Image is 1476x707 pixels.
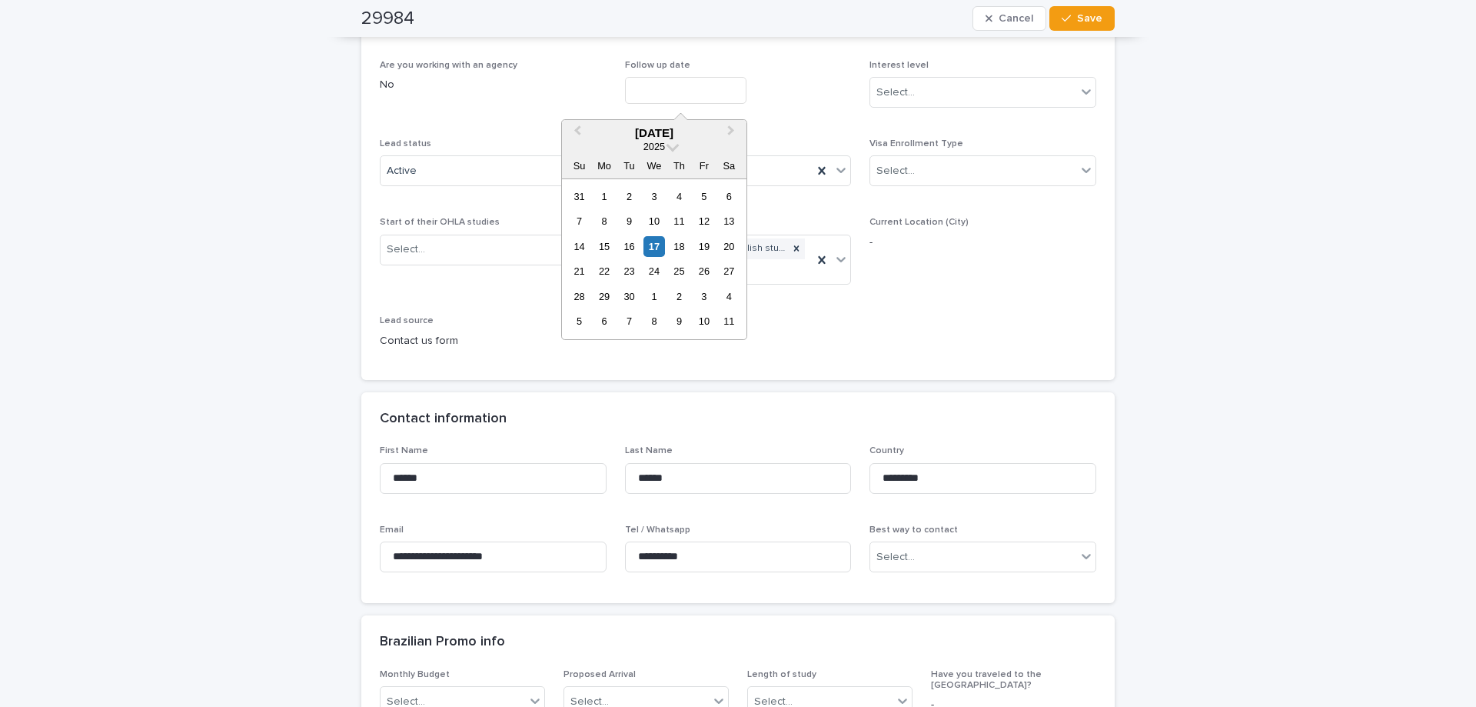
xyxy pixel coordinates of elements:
span: 2025 [643,141,665,152]
span: Cancel [999,13,1033,24]
div: Choose Monday, September 15th, 2025 [593,236,614,257]
div: Choose Thursday, September 11th, 2025 [669,211,690,232]
div: [DATE] [562,126,746,140]
div: Choose Wednesday, October 1st, 2025 [643,286,664,307]
div: Choose Tuesday, September 9th, 2025 [619,211,640,232]
div: Choose Sunday, September 7th, 2025 [569,211,590,232]
div: Choose Wednesday, September 24th, 2025 [643,261,664,282]
span: Interest level [869,61,929,70]
div: Choose Saturday, September 20th, 2025 [719,236,740,257]
div: Choose Thursday, September 18th, 2025 [669,236,690,257]
div: Th [669,155,690,176]
div: Choose Saturday, October 11th, 2025 [719,311,740,332]
span: Start of their OHLA studies [380,218,500,227]
div: Choose Friday, September 5th, 2025 [693,186,714,207]
div: Choose Saturday, September 13th, 2025 [719,211,740,232]
div: Choose Friday, October 3rd, 2025 [693,286,714,307]
div: Choose Wednesday, September 10th, 2025 [643,211,664,232]
div: Choose Sunday, September 28th, 2025 [569,286,590,307]
div: Choose Saturday, October 4th, 2025 [719,286,740,307]
div: Choose Monday, September 1st, 2025 [593,186,614,207]
h2: 29984 [361,8,414,30]
div: Mo [593,155,614,176]
div: Choose Friday, September 12th, 2025 [693,211,714,232]
div: Sa [719,155,740,176]
span: Have you traveled to the [GEOGRAPHIC_DATA]? [931,670,1042,690]
div: Choose Wednesday, September 17th, 2025 [643,236,664,257]
div: Choose Friday, September 19th, 2025 [693,236,714,257]
span: Lead source [380,316,434,325]
div: Choose Tuesday, September 30th, 2025 [619,286,640,307]
span: Save [1077,13,1102,24]
div: Choose Sunday, September 21st, 2025 [569,261,590,282]
p: Contact us form [380,333,607,349]
span: Follow up date [625,61,690,70]
div: Choose Monday, September 22nd, 2025 [593,261,614,282]
span: Country [869,446,904,455]
div: Choose Tuesday, September 16th, 2025 [619,236,640,257]
div: Select... [876,85,915,101]
div: Choose Thursday, September 25th, 2025 [669,261,690,282]
div: Choose Thursday, September 4th, 2025 [669,186,690,207]
div: Choose Tuesday, September 2nd, 2025 [619,186,640,207]
div: Choose Monday, September 8th, 2025 [593,211,614,232]
div: Choose Saturday, September 6th, 2025 [719,186,740,207]
span: Active [387,163,417,179]
span: Visa Enrollment Type [869,139,963,148]
div: Su [569,155,590,176]
div: Choose Sunday, August 31st, 2025 [569,186,590,207]
span: Email [380,525,404,535]
div: Select... [387,242,425,258]
button: Cancel [972,6,1046,31]
div: Choose Friday, October 10th, 2025 [693,311,714,332]
div: Choose Wednesday, September 3rd, 2025 [643,186,664,207]
div: Select... [876,163,915,179]
div: Choose Tuesday, September 23rd, 2025 [619,261,640,282]
div: Choose Monday, September 29th, 2025 [593,286,614,307]
span: Last Name [625,446,673,455]
span: Proposed Arrival [563,670,636,679]
div: Tu [619,155,640,176]
h2: Brazilian Promo info [380,634,505,651]
div: Choose Friday, September 26th, 2025 [693,261,714,282]
div: Choose Monday, October 6th, 2025 [593,311,614,332]
button: Previous Month [563,122,588,146]
div: Choose Sunday, October 5th, 2025 [569,311,590,332]
div: We [643,155,664,176]
div: Choose Wednesday, October 8th, 2025 [643,311,664,332]
span: Best way to contact [869,525,958,535]
p: No [380,77,607,93]
span: Monthly Budget [380,670,450,679]
span: Current Location (City) [869,218,969,227]
div: Fr [693,155,714,176]
button: Next Month [720,122,745,146]
span: Tel / Whatsapp [625,525,690,535]
div: Choose Thursday, October 2nd, 2025 [669,286,690,307]
span: First Name [380,446,428,455]
span: Are you working with an agency [380,61,517,70]
div: Choose Saturday, September 27th, 2025 [719,261,740,282]
div: Choose Sunday, September 14th, 2025 [569,236,590,257]
div: Select... [876,549,915,565]
button: Save [1049,6,1115,31]
div: month 2025-09 [567,184,741,334]
span: Length of study [747,670,816,679]
p: - [869,235,1096,251]
span: Lead status [380,139,431,148]
h2: Contact information [380,411,507,428]
div: Choose Tuesday, October 7th, 2025 [619,311,640,332]
div: Choose Thursday, October 9th, 2025 [669,311,690,332]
